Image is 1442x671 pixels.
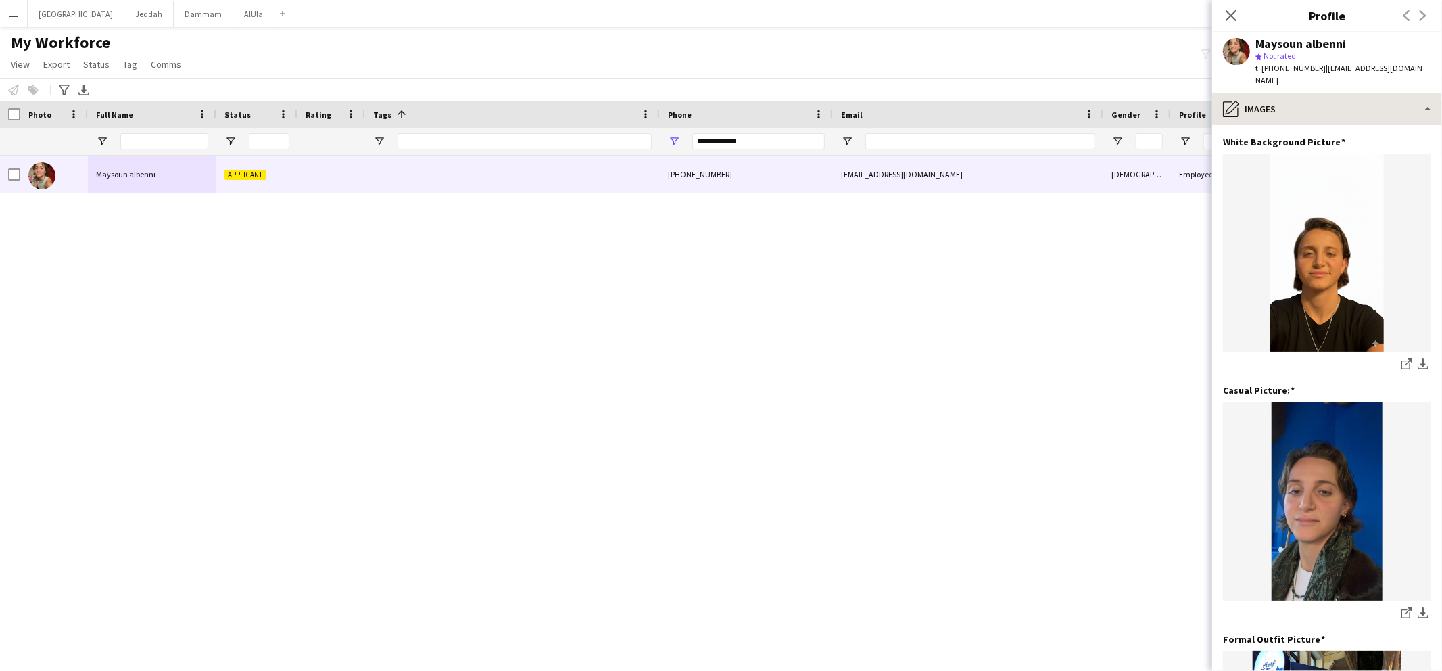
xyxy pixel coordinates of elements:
button: Open Filter Menu [668,135,680,147]
h3: White Background Picture [1223,136,1345,148]
button: Open Filter Menu [841,135,853,147]
div: Employed Crew [1171,156,1257,193]
span: Gender [1111,110,1140,120]
img: IMG_2495.png [1223,154,1431,352]
a: Tag [118,55,143,73]
button: Open Filter Menu [224,135,237,147]
button: Open Filter Menu [1179,135,1191,147]
input: Status Filter Input [249,133,289,149]
div: [PHONE_NUMBER] [660,156,833,193]
span: | [EMAIL_ADDRESS][DOMAIN_NAME] [1255,63,1426,85]
span: Export [43,58,70,70]
a: Export [38,55,75,73]
button: Open Filter Menu [96,135,108,147]
button: [GEOGRAPHIC_DATA] [28,1,124,27]
img: Maysoun albenni [28,162,55,189]
div: [DEMOGRAPHIC_DATA] [1103,156,1171,193]
span: Applicant [224,170,266,180]
span: Tag [123,58,137,70]
a: View [5,55,35,73]
button: AlUla [233,1,274,27]
span: Full Name [96,110,133,120]
span: Maysoun albenni [96,169,155,179]
span: Phone [668,110,692,120]
app-action-btn: Export XLSX [76,82,92,98]
input: Gender Filter Input [1136,133,1163,149]
span: Rating [306,110,331,120]
img: EFE7447B-6498-46D7-AA43-9914E739849E.jpeg [1223,402,1431,601]
span: Email [841,110,863,120]
a: Status [78,55,115,73]
input: Full Name Filter Input [120,133,208,149]
span: Photo [28,110,51,120]
div: [EMAIL_ADDRESS][DOMAIN_NAME] [833,156,1103,193]
span: Not rated [1264,51,1296,61]
button: Open Filter Menu [1111,135,1124,147]
div: Images [1212,93,1442,125]
span: Tags [373,110,391,120]
button: Jeddah [124,1,174,27]
a: Comms [145,55,187,73]
button: Dammam [174,1,233,27]
span: Profile [1179,110,1206,120]
h3: Casual Picture: [1223,384,1295,396]
h3: Profile [1212,7,1442,24]
span: t. [PHONE_NUMBER] [1255,63,1326,73]
div: Maysoun albenni [1255,38,1346,50]
span: Status [83,58,110,70]
span: View [11,58,30,70]
span: Comms [151,58,181,70]
span: Status [224,110,251,120]
span: My Workforce [11,32,110,53]
input: Email Filter Input [865,133,1095,149]
input: Phone Filter Input [692,133,825,149]
button: Open Filter Menu [373,135,385,147]
input: Tags Filter Input [398,133,652,149]
app-action-btn: Advanced filters [56,82,72,98]
h3: Formal Outfit Picture [1223,633,1325,645]
input: Profile Filter Input [1203,133,1249,149]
